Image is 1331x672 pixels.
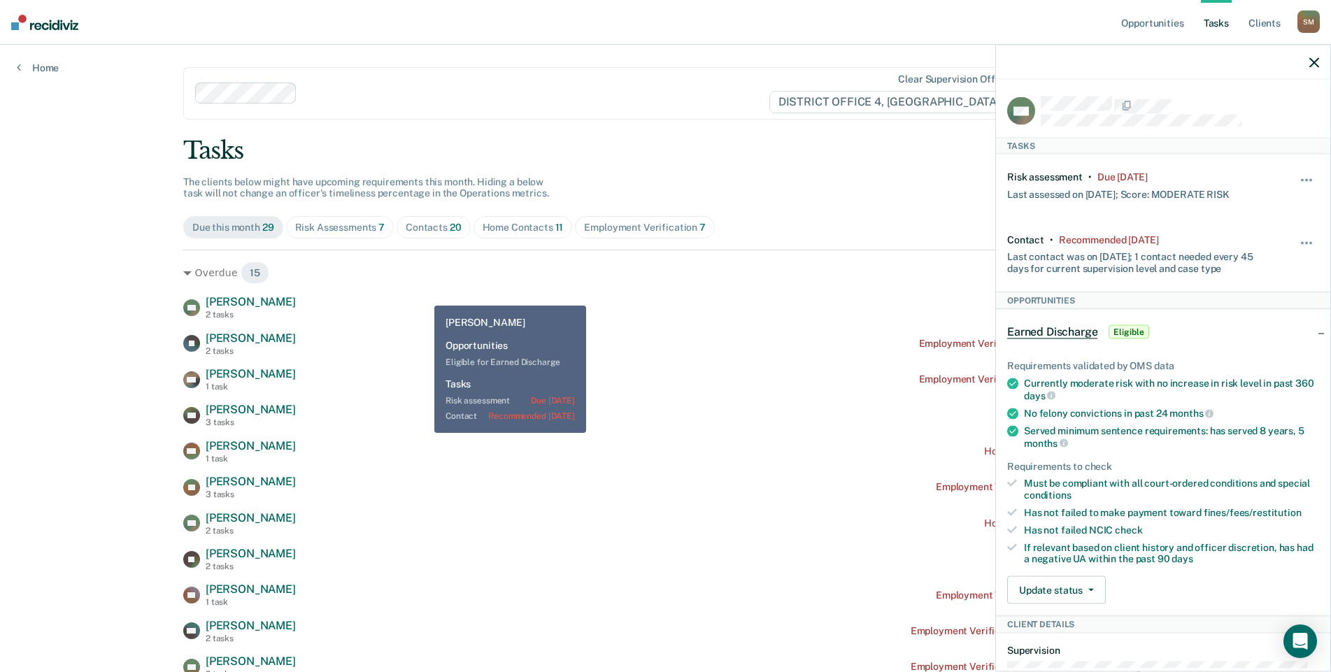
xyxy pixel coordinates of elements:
div: Tasks [183,136,1148,165]
span: 15 [241,262,269,284]
span: [PERSON_NAME] [206,582,296,596]
div: Contacts [406,222,462,234]
span: days [1024,389,1055,401]
span: [PERSON_NAME] [206,547,296,560]
div: Employment Verification recommended a month ago [911,625,1148,637]
span: [PERSON_NAME] [206,403,296,416]
div: 2 tasks [206,346,296,356]
div: Last contact was on [DATE]; 1 contact needed every 45 days for current supervision level and case... [1007,245,1267,275]
span: 7 [378,222,385,233]
a: Home [17,62,59,74]
span: conditions [1024,489,1072,501]
div: Served minimum sentence requirements: has served 8 years, 5 [1024,425,1319,449]
span: DISTRICT OFFICE 4, [GEOGRAPHIC_DATA] [769,91,1020,113]
span: [PERSON_NAME] [206,295,296,308]
div: Employment Verification recommended a year ago [919,338,1148,350]
div: • [1088,171,1092,183]
div: Contact [1007,234,1044,245]
div: 1 task [206,597,296,607]
div: Open Intercom Messenger [1283,624,1317,658]
div: 3 tasks [206,417,296,427]
div: Home contact recommended [DATE] [984,517,1148,529]
div: 2 tasks [206,562,296,571]
div: Home contact recommended [DATE] [984,445,1148,457]
div: Home Contacts [483,222,564,234]
div: Last assessed on [DATE]; Score: MODERATE RISK [1007,183,1230,200]
div: Due this month [192,222,274,234]
div: Has not failed to make payment toward [1024,507,1319,519]
span: [PERSON_NAME] [206,367,296,380]
div: Overdue [183,262,1148,284]
span: Eligible [1109,325,1148,339]
div: Requirements to check [1007,460,1319,472]
div: Client Details [996,616,1330,633]
span: months [1024,437,1068,448]
div: If relevant based on client history and officer discretion, has had a negative UA within the past 90 [1024,541,1319,565]
div: 2 tasks [206,526,296,536]
div: S M [1297,10,1320,33]
div: 2 tasks [206,634,296,643]
span: 7 [699,222,706,233]
div: Requirements validated by OMS data [1007,360,1319,372]
span: The clients below might have upcoming requirements this month. Hiding a below task will not chang... [183,176,549,199]
span: months [1169,408,1213,419]
div: 1 task [206,382,296,392]
div: 1 task [206,454,296,464]
span: fines/fees/restitution [1204,507,1302,518]
div: 2 tasks [206,310,296,320]
div: Earned DischargeEligible [996,310,1330,355]
button: Update status [1007,576,1106,604]
span: check [1115,524,1142,535]
div: No felony convictions in past 24 [1024,407,1319,420]
div: Recommended 5 months ago [1059,234,1158,245]
div: Due 4 years ago [1097,171,1148,183]
span: [PERSON_NAME] [206,655,296,668]
div: Must be compliant with all court-ordered conditions and special [1024,478,1319,501]
span: Earned Discharge [1007,325,1097,339]
span: [PERSON_NAME] [206,511,296,524]
div: Employment Verification recommended [DATE] [936,481,1148,493]
span: 20 [450,222,462,233]
div: • [1050,234,1053,245]
div: Risk assessment [1007,171,1083,183]
div: Employment Verification recommended a year ago [919,373,1148,385]
div: Opportunities [996,292,1330,309]
span: [PERSON_NAME] [206,439,296,452]
span: [PERSON_NAME] [206,475,296,488]
div: Tasks [996,137,1330,154]
span: days [1172,553,1193,564]
span: 11 [555,222,564,233]
div: Clear supervision officers [898,73,1017,85]
dt: Supervision [1007,644,1319,656]
div: Risk Assessments [295,222,385,234]
div: Employment Verification recommended [DATE] [936,589,1148,601]
img: Recidiviz [11,15,78,30]
div: 3 tasks [206,489,296,499]
div: Employment Verification [584,222,706,234]
div: Has not failed NCIC [1024,524,1319,536]
span: [PERSON_NAME] [206,331,296,345]
span: [PERSON_NAME] [206,619,296,632]
span: 29 [262,222,274,233]
div: Currently moderate risk with no increase in risk level in past 360 [1024,378,1319,401]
